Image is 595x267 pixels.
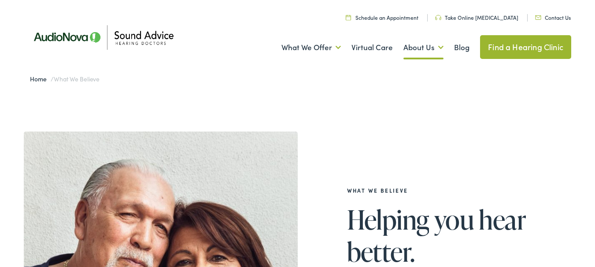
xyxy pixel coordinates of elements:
a: About Us [403,31,443,64]
a: What We Offer [281,31,341,64]
img: Headphone icon in a unique green color, suggesting audio-related services or features. [435,15,441,20]
a: Take Online [MEDICAL_DATA] [435,14,518,21]
a: Virtual Care [351,31,393,64]
span: hear [479,205,526,234]
span: better. [347,237,415,266]
h2: What We Believe [347,187,558,194]
a: Schedule an Appointment [346,14,418,21]
span: you [434,205,474,234]
a: Find a Hearing Clinic [480,35,571,59]
img: Calendar icon in a unique green color, symbolizing scheduling or date-related features. [346,15,351,20]
span: Helping [347,205,429,234]
a: Contact Us [535,14,571,21]
a: Blog [454,31,469,64]
img: Icon representing mail communication in a unique green color, indicative of contact or communicat... [535,15,541,20]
